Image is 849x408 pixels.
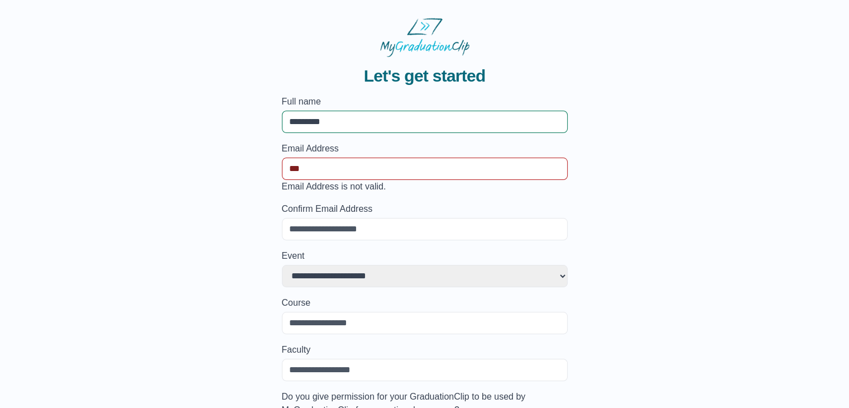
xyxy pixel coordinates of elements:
label: Event [282,249,568,263]
label: Email Address [282,142,568,155]
span: Let's get started [364,66,486,86]
label: Confirm Email Address [282,202,568,216]
span: Email Address is not valid. [282,182,386,191]
label: Faculty [282,343,568,357]
label: Full name [282,95,568,108]
label: Course [282,296,568,310]
img: MyGraduationClip [380,18,469,57]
